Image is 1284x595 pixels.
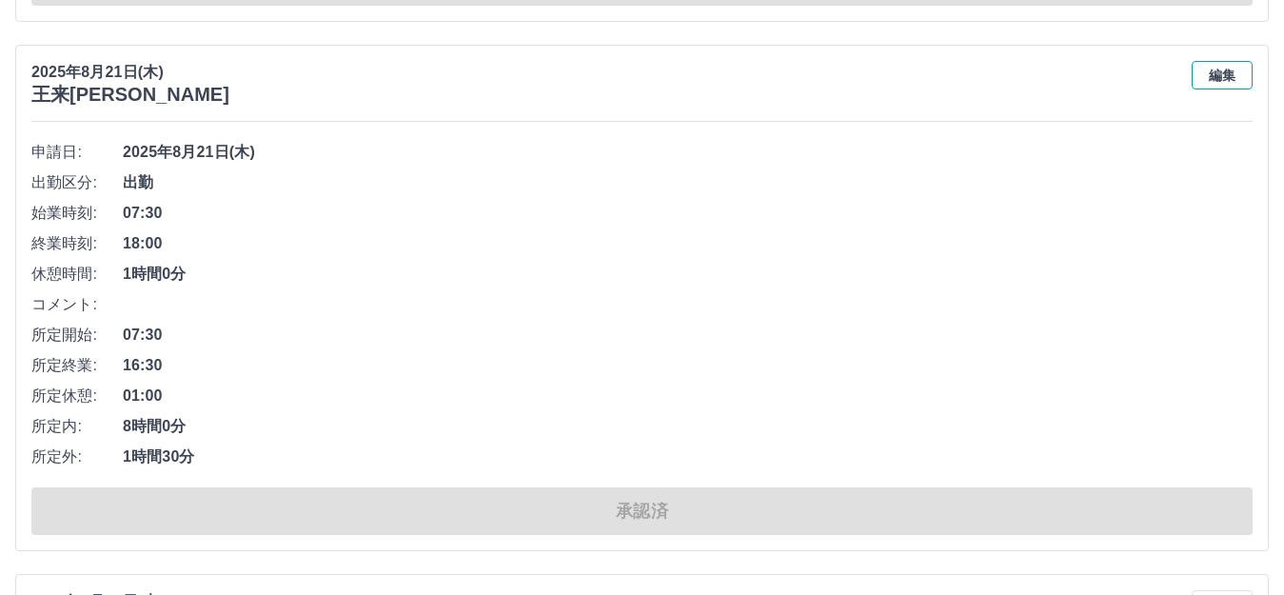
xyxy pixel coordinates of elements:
[123,385,1253,407] span: 01:00
[31,232,123,255] span: 終業時刻:
[123,202,1253,225] span: 07:30
[31,263,123,286] span: 休憩時間:
[31,171,123,194] span: 出勤区分:
[31,446,123,468] span: 所定外:
[31,202,123,225] span: 始業時刻:
[31,415,123,438] span: 所定内:
[31,324,123,347] span: 所定開始:
[31,385,123,407] span: 所定休憩:
[31,61,229,84] p: 2025年8月21日(木)
[123,354,1253,377] span: 16:30
[123,324,1253,347] span: 07:30
[31,354,123,377] span: 所定終業:
[123,446,1253,468] span: 1時間30分
[31,84,229,106] h3: 王来[PERSON_NAME]
[123,171,1253,194] span: 出勤
[31,141,123,164] span: 申請日:
[123,263,1253,286] span: 1時間0分
[123,232,1253,255] span: 18:00
[1192,61,1253,89] button: 編集
[123,141,1253,164] span: 2025年8月21日(木)
[123,415,1253,438] span: 8時間0分
[31,293,123,316] span: コメント:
